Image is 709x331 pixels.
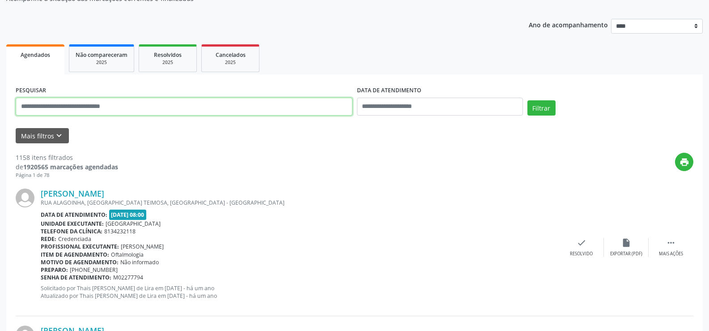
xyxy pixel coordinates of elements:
div: Mais ações [659,251,683,257]
span: Resolvidos [154,51,182,59]
span: Não compareceram [76,51,127,59]
b: Profissional executante: [41,243,119,250]
b: Item de agendamento: [41,251,109,258]
div: 2025 [76,59,127,66]
button: Mais filtroskeyboard_arrow_down [16,128,69,144]
a: [PERSON_NAME] [41,189,104,198]
p: Ano de acompanhamento [529,19,608,30]
div: Exportar (PDF) [610,251,642,257]
b: Data de atendimento: [41,211,107,219]
p: Solicitado por Thais [PERSON_NAME] de Lira em [DATE] - há um ano Atualizado por Thais [PERSON_NAM... [41,284,559,300]
span: [GEOGRAPHIC_DATA] [106,220,161,228]
span: Oftalmologia [111,251,144,258]
span: [DATE] 08:00 [109,210,147,220]
b: Telefone da clínica: [41,228,102,235]
span: Não informado [120,258,159,266]
b: Preparo: [41,266,68,274]
i: insert_drive_file [621,238,631,248]
div: 2025 [145,59,190,66]
i: keyboard_arrow_down [54,131,64,141]
b: Motivo de agendamento: [41,258,119,266]
b: Unidade executante: [41,220,104,228]
b: Senha de atendimento: [41,274,111,281]
i: check [577,238,586,248]
span: M02277794 [113,274,143,281]
button: Filtrar [527,100,556,116]
label: DATA DE ATENDIMENTO [357,84,421,98]
button: print [675,153,693,171]
label: PESQUISAR [16,84,46,98]
div: de [16,162,118,172]
span: Credenciada [58,235,91,243]
strong: 1920565 marcações agendadas [23,163,118,171]
span: Cancelados [216,51,246,59]
span: [PERSON_NAME] [121,243,164,250]
div: Página 1 de 78 [16,172,118,179]
i:  [666,238,676,248]
span: 8134232118 [104,228,136,235]
i: print [679,157,689,167]
div: Resolvido [570,251,593,257]
div: 1158 itens filtrados [16,153,118,162]
span: Agendados [21,51,50,59]
span: [PHONE_NUMBER] [70,266,118,274]
b: Rede: [41,235,56,243]
div: RUA ALAGOINHA, [GEOGRAPHIC_DATA] TEIMOSA, [GEOGRAPHIC_DATA] - [GEOGRAPHIC_DATA] [41,199,559,206]
img: img [16,189,34,207]
div: 2025 [208,59,253,66]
